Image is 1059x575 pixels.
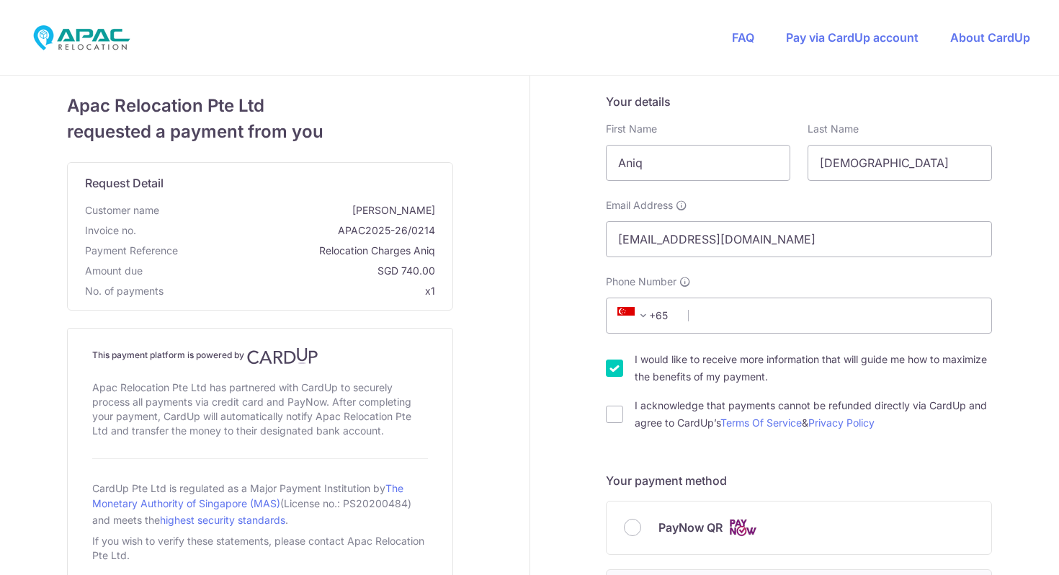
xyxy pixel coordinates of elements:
[184,244,435,258] span: Relocation Charges Aniq
[808,416,875,429] a: Privacy Policy
[635,351,992,385] label: I would like to receive more information that will guide me how to maximize the benefits of my pa...
[142,223,435,238] span: APAC2025-26/0214
[606,122,657,136] label: First Name
[606,198,673,213] span: Email Address
[85,176,164,190] span: translation missing: en.request_detail
[85,284,164,298] span: No. of payments
[92,531,428,566] div: If you wish to verify these statements, please contact Apac Relocation Pte Ltd.
[720,416,802,429] a: Terms Of Service
[613,307,678,324] span: +65
[160,514,285,526] a: highest security standards
[425,285,435,297] span: x1
[808,145,992,181] input: Last name
[606,275,676,289] span: Phone Number
[808,122,859,136] label: Last Name
[635,397,992,432] label: I acknowledge that payments cannot be refunded directly via CardUp and agree to CardUp’s &
[786,30,919,45] a: Pay via CardUp account
[92,378,428,441] div: Apac Relocation Pte Ltd has partnered with CardUp to securely process all payments via credit car...
[85,223,136,238] span: Invoice no.
[950,30,1030,45] a: About CardUp
[247,347,318,365] img: CardUp
[606,472,992,489] h5: Your payment method
[85,203,159,218] span: Customer name
[92,476,428,531] div: CardUp Pte Ltd is regulated as a Major Payment Institution by (License no.: PS20200484) and meets...
[658,519,723,536] span: PayNow QR
[85,244,178,257] span: translation missing: en.payment_reference
[606,145,790,181] input: First name
[606,221,992,257] input: Email address
[966,532,1045,568] iframe: Opens a widget where you can find more information
[92,347,428,365] h4: This payment platform is powered by
[728,519,757,537] img: Cards logo
[606,93,992,110] h5: Your details
[148,264,435,278] span: SGD 740.00
[732,30,754,45] a: FAQ
[624,519,974,537] div: PayNow QR Cards logo
[165,203,435,218] span: [PERSON_NAME]
[67,93,453,119] span: Apac Relocation Pte Ltd
[617,307,652,324] span: +65
[67,119,453,145] span: requested a payment from you
[85,264,143,278] span: Amount due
